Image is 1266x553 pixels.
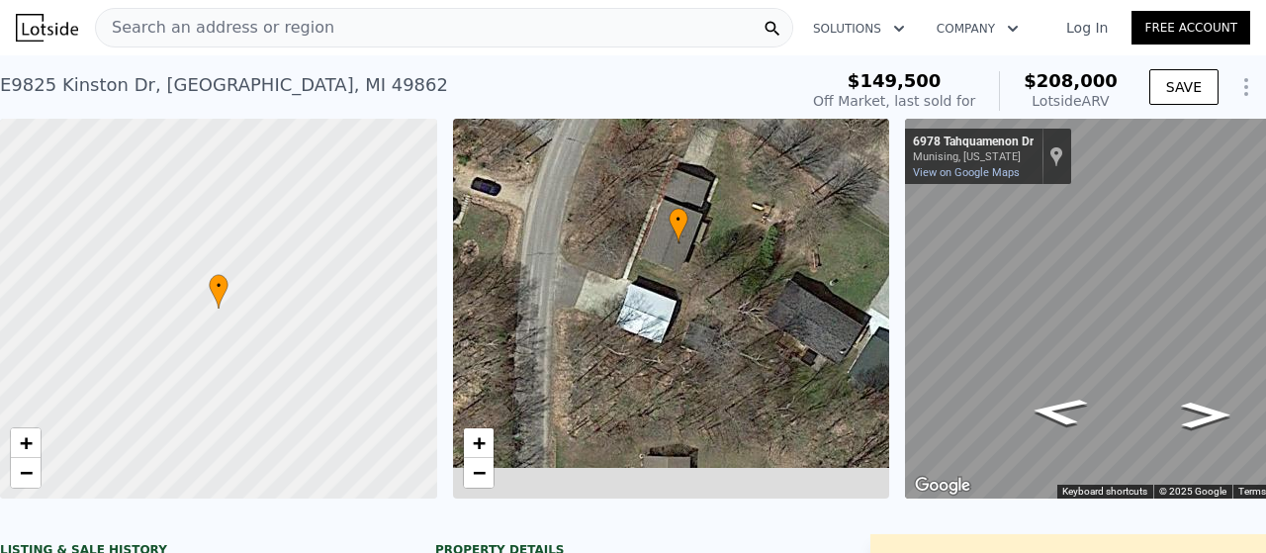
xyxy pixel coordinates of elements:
span: − [472,460,485,485]
div: Munising, [US_STATE] [913,150,1034,163]
a: Show location on map [1049,145,1063,167]
img: Google [910,473,975,499]
div: • [209,274,228,309]
a: Open this area in Google Maps (opens a new window) [910,473,975,499]
a: View on Google Maps [913,166,1020,179]
a: Zoom out [11,458,41,488]
span: Search an address or region [96,16,334,40]
path: Go North, Tahquamenon Dr [1005,391,1113,432]
span: • [669,211,688,229]
span: − [20,460,33,485]
button: Solutions [797,11,921,46]
img: Lotside [16,14,78,42]
a: Zoom in [464,428,494,458]
div: 6978 Tahquamenon Dr [913,135,1034,150]
button: Keyboard shortcuts [1062,485,1147,499]
a: Terms (opens in new tab) [1238,486,1266,497]
span: $149,500 [848,70,942,91]
span: + [472,430,485,455]
span: © 2025 Google [1159,486,1226,497]
div: Lotside ARV [1024,91,1118,111]
div: • [669,208,688,242]
span: + [20,430,33,455]
span: $208,000 [1024,70,1118,91]
a: Zoom out [464,458,494,488]
button: Show Options [1226,67,1266,107]
button: SAVE [1149,69,1219,105]
div: Off Market, last sold for [813,91,975,111]
span: • [209,277,228,295]
a: Free Account [1131,11,1250,45]
path: Go South, Tahquamenon Dr [1161,397,1251,434]
button: Company [921,11,1035,46]
a: Log In [1042,18,1131,38]
a: Zoom in [11,428,41,458]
